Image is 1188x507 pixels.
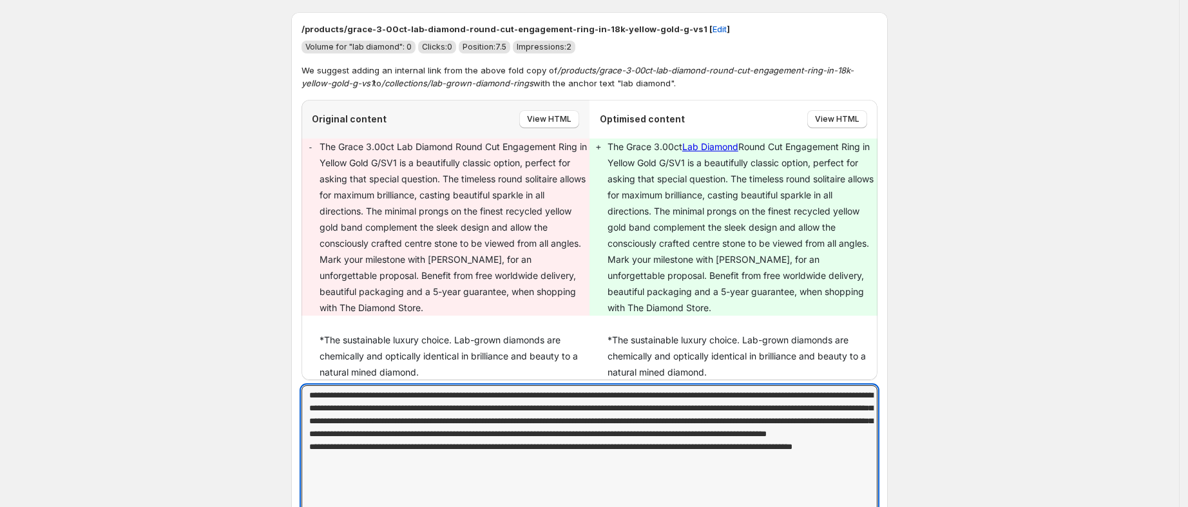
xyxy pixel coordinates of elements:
button: View HTML [519,110,579,128]
span: Impressions: 2 [517,42,571,52]
span: Volume for "lab diamond": 0 [305,42,412,52]
span: Edit [713,23,727,35]
button: View HTML [807,110,867,128]
p: Optimised content [600,113,685,126]
pre: - [308,139,313,155]
p: We suggest adding an internal link from the above fold copy of to with the anchor text "lab diamo... [302,64,877,90]
p: /products/grace-3-00ct-lab-diamond-round-cut-engagement-ring-in-18k-yellow-gold-g-vs1 [ ] [302,23,877,35]
button: Edit [705,19,734,39]
p: The Grace 3.00ct Lab Diamond Round Cut Engagement Ring in Yellow Gold G/SV1 is a beautifully clas... [320,139,589,316]
div: *The sustainable luxury choice. Lab-grown diamonds are chemically and optically identical in bril... [608,316,877,380]
p: The Grace 3.00ct Round Cut Engagement Ring in Yellow Gold G/SV1 is a beautifully classic option, ... [608,139,877,316]
em: /collections/lab-grown-diamond-rings [381,78,533,88]
pre: + [596,139,601,155]
span: View HTML [815,114,859,124]
span: View HTML [527,114,571,124]
span: Position: 7.5 [463,42,506,52]
div: *The sustainable luxury choice. Lab-grown diamonds are chemically and optically identical in bril... [320,316,589,380]
a: Lab Diamond [682,141,738,152]
p: Original content [312,113,387,126]
span: Clicks: 0 [422,42,452,52]
em: /products/grace-3-00ct-lab-diamond-round-cut-engagement-ring-in-18k-yellow-gold-g-vs1 [302,65,854,88]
